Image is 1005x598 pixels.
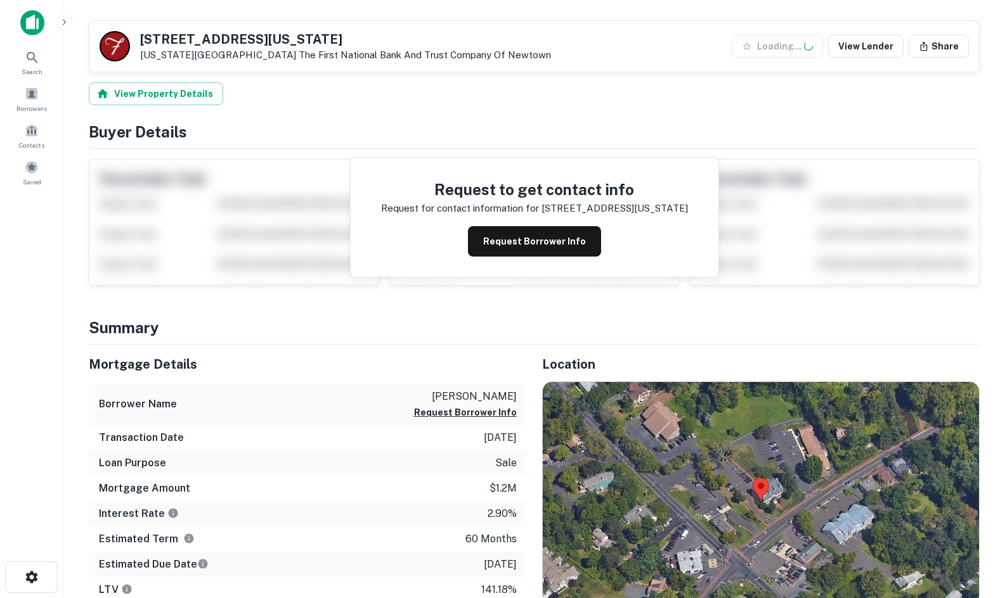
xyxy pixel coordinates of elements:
[23,177,41,187] span: Saved
[542,355,980,374] h5: Location
[828,35,904,58] a: View Lender
[183,533,195,544] svg: Term is based on a standard schedule for this type of loan.
[99,531,195,547] h6: Estimated Term
[99,430,184,445] h6: Transaction Date
[414,405,517,420] button: Request Borrower Info
[909,35,969,58] button: Share
[99,506,179,521] h6: Interest Rate
[140,33,551,46] h5: [STREET_ADDRESS][US_STATE]
[488,506,517,521] p: 2.90%
[140,49,551,61] p: [US_STATE][GEOGRAPHIC_DATA]
[484,430,517,445] p: [DATE]
[484,557,517,572] p: [DATE]
[16,103,47,113] span: Borrowers
[490,481,517,496] p: $1.2m
[465,531,517,547] p: 60 months
[942,497,1005,557] iframe: Chat Widget
[4,155,60,189] a: Saved
[4,45,60,79] a: Search
[99,481,190,496] h6: Mortgage Amount
[167,507,179,519] svg: The interest rates displayed on the website are for informational purposes only and may be report...
[99,455,166,471] h6: Loan Purpose
[495,455,517,471] p: sale
[89,120,980,143] h4: Buyer Details
[89,355,527,374] h5: Mortgage Details
[414,389,517,404] p: [PERSON_NAME]
[381,178,688,201] h4: Request to get contact info
[481,582,517,597] p: 141.18%
[99,557,209,572] h6: Estimated Due Date
[197,558,209,569] svg: Estimate is based on a standard schedule for this type of loan.
[4,82,60,116] a: Borrowers
[99,397,177,412] h6: Borrower Name
[99,582,133,597] h6: LTV
[541,201,688,216] p: [STREET_ADDRESS][US_STATE]
[121,583,133,595] svg: LTVs displayed on the website are for informational purposes only and may be reported incorrectly...
[89,82,223,105] button: View Property Details
[468,226,601,257] button: Request Borrower Info
[4,118,60,153] a: Contacts
[19,140,44,150] span: Contacts
[22,67,42,77] span: Search
[20,10,44,35] img: capitalize-icon.png
[381,201,539,216] p: Request for contact information for
[89,316,980,339] h4: Summary
[299,49,551,60] a: The First National Bank And Trust Company Of Newtown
